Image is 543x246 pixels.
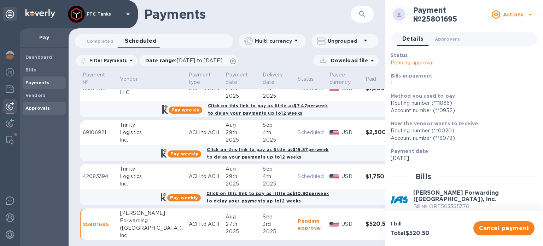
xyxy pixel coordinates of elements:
span: Payment № [83,71,114,86]
div: LLC [120,89,183,96]
b: Click on this link to pay as little as $15.57 per week to delay your payments up to 12 weeks [207,147,328,160]
div: Inc. [120,180,183,188]
div: 2025 [226,228,257,235]
p: 42083394 [83,173,114,180]
div: 2025 [263,92,292,100]
img: USD [329,222,339,227]
img: Foreign exchange [6,68,14,76]
p: Pay [25,34,63,41]
p: Payee currency [329,71,351,86]
div: 27th [226,221,257,228]
h3: $1,750.00 [366,173,396,180]
p: Status [298,75,314,83]
p: 25801695 [83,221,114,228]
img: Wallets [6,85,14,93]
div: 29th [226,173,257,180]
span: Details [402,34,424,44]
p: Scheduled [298,129,323,136]
h3: Total $520.50 [391,230,461,237]
h3: $520.50 [366,221,396,228]
p: Scheduled [298,173,323,180]
div: 2025 [226,180,257,188]
div: Trinity [120,121,183,129]
p: Payment type [189,71,211,86]
img: Logo [25,9,55,18]
span: Payee currency [329,71,360,86]
div: 3rd [263,221,292,228]
p: Pending approval [298,217,323,231]
p: Payment № [83,71,105,86]
p: Delivery date [263,71,283,86]
div: 4th [263,129,292,136]
div: Forwarding [120,217,183,224]
p: FTC Tanks [87,12,122,17]
u: Actions [503,12,523,17]
span: Delivery date [263,71,292,86]
b: Pay weekly [170,151,198,156]
div: 2025 [226,136,257,144]
div: Aug [226,213,257,221]
p: Download file [328,57,368,64]
p: 69106921 [83,129,114,136]
div: Logistics, [120,173,183,180]
p: Pending approval [391,59,485,67]
p: USD [341,173,360,180]
div: 2025 [263,136,292,144]
b: [PERSON_NAME] Forwarding ([GEOGRAPHIC_DATA]), Inc. [413,189,499,203]
span: Paid [366,75,386,83]
div: Date range:[DATE] to [DATE] [140,55,238,66]
span: Payment date [226,71,257,86]
b: Bills [25,67,36,73]
img: USD [329,174,339,179]
p: Filter Payments [87,57,127,63]
h1: Payments [144,7,328,22]
div: Inc. [120,232,183,239]
div: Sep [263,121,292,129]
div: Logistics, [120,129,183,136]
div: ([GEOGRAPHIC_DATA]), [120,224,183,232]
span: Approvers [435,35,460,43]
p: Ungrouped [328,38,361,45]
b: Payments [25,80,49,85]
p: Payment date [226,71,248,86]
button: Cancel payment [473,221,535,235]
b: Method you used to pay [391,93,455,99]
h2: Bills [415,172,431,181]
b: Click on this link to pay as little as $10.90 per week to delay your payments up to 12 weeks [206,191,329,204]
span: Payment type [189,71,220,86]
span: Cancel payment [479,224,529,233]
div: Sep [263,165,292,173]
div: Account number (**8078) [391,135,532,142]
p: USD [341,221,360,228]
div: Routing number (**1066) [391,99,532,107]
span: Completed [87,38,113,45]
span: [DATE] to [DATE] [177,58,222,63]
h3: $2,500.00 [366,129,396,136]
b: Vendors [25,93,46,98]
b: Pay weekly [171,107,199,113]
div: 2025 [263,180,292,188]
div: Inc. [120,136,183,144]
b: Pay weekly [170,195,198,200]
div: Unpin categories [3,7,17,21]
div: 4th [263,173,292,180]
div: Sep [263,213,292,221]
p: ACH to ACH [189,221,220,228]
div: [PERSON_NAME] [120,210,183,217]
b: Dashboard [25,55,52,60]
p: Multi currency [255,38,292,45]
p: Paid [366,75,376,83]
p: 1 bill [391,220,461,227]
span: Status [298,75,323,83]
span: Vendor [120,75,147,83]
img: USD [329,130,339,135]
b: Status [391,52,408,58]
p: USD [341,129,360,136]
b: Payment date [391,148,428,154]
p: [DATE] [391,155,532,162]
div: Account number (**0952) [391,107,532,114]
p: ACH to ACH [189,173,220,180]
b: Bills in payment [391,73,432,79]
div: Aug [226,165,257,173]
p: Date range : [145,57,226,64]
